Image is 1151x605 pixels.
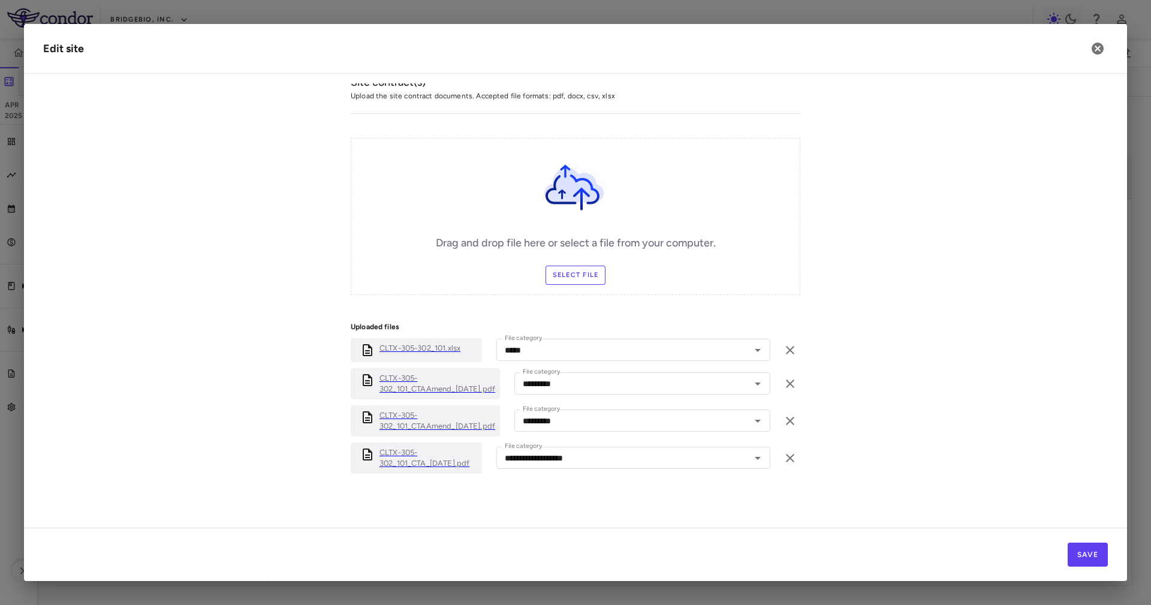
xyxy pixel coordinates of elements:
div: Edit site [43,41,84,57]
button: Open [749,413,766,429]
a: CLTX-305-302_101.xlsx [379,343,460,357]
label: File category [505,333,542,344]
button: Open [749,342,766,359]
p: CLTX-305-302_101_CTAAmend_22MAY2024.pdf [379,410,495,432]
a: CLTX-305-302_101_CTA_[DATE].pdf [379,447,477,469]
span: Upload the site contract documents. Accepted file formats: pdf, docx, csv, xlsx [351,91,800,101]
h6: Drag and drop file here or select a file from your computer. [436,235,716,251]
p: CLTX-305-302_101_CTA_08JUN2023.pdf [379,447,477,469]
label: File category [523,404,560,414]
button: Remove [780,340,800,360]
a: CLTX-305-302_101_CTAAmend_[DATE].pdf [379,410,495,432]
p: CLTX-305-302_101.xlsx [379,343,460,354]
button: Remove [780,448,800,468]
button: Save [1068,543,1108,567]
button: Open [749,450,766,466]
label: Select file [546,266,606,285]
p: CLTX-305-302_101_CTAAmend_08AUG2023.pdf [379,373,495,395]
a: CLTX-305-302_101_CTAAmend_[DATE].pdf [379,373,495,395]
button: Open [749,375,766,392]
button: Remove [780,411,800,431]
label: File category [505,441,542,452]
p: Uploaded files [351,321,800,332]
label: File category [523,367,560,377]
button: Remove [780,374,800,394]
